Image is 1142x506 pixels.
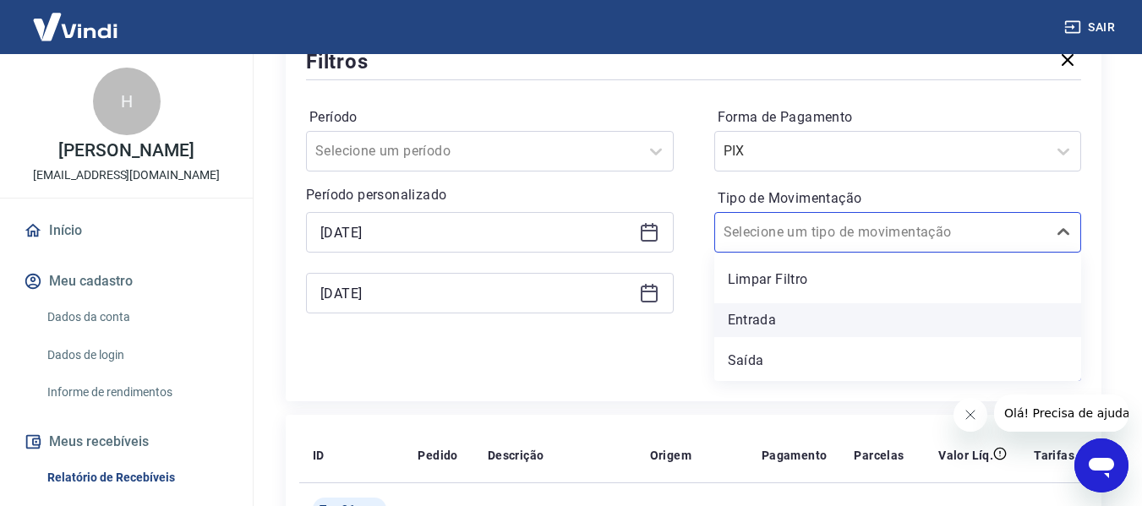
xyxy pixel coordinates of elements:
[718,188,1079,209] label: Tipo de Movimentação
[854,447,904,464] p: Parcelas
[650,447,691,464] p: Origem
[20,263,232,300] button: Meu cadastro
[20,212,232,249] a: Início
[33,166,220,184] p: [EMAIL_ADDRESS][DOMAIN_NAME]
[320,280,632,306] input: Data final
[953,398,987,432] iframe: Fechar mensagem
[20,423,232,460] button: Meus recebíveis
[938,447,993,464] p: Valor Líq.
[10,12,142,25] span: Olá! Precisa de ajuda?
[762,447,828,464] p: Pagamento
[41,338,232,373] a: Dados de login
[306,48,369,75] h5: Filtros
[418,447,457,464] p: Pedido
[488,447,544,464] p: Descrição
[41,300,232,335] a: Dados da conta
[714,263,1082,297] div: Limpar Filtro
[58,142,194,160] p: [PERSON_NAME]
[41,375,232,410] a: Informe de rendimentos
[1074,438,1128,492] iframe: Botão para abrir a janela de mensagens
[20,1,130,52] img: Vindi
[714,303,1082,337] div: Entrada
[1061,12,1122,43] button: Sair
[93,68,161,135] div: H
[306,185,674,205] p: Período personalizado
[714,344,1082,378] div: Saída
[994,394,1128,432] iframe: Mensagem da empresa
[320,220,632,245] input: Data inicial
[1034,447,1074,464] p: Tarifas
[41,460,232,495] a: Relatório de Recebíveis
[718,107,1079,128] label: Forma de Pagamento
[313,447,325,464] p: ID
[309,107,670,128] label: Período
